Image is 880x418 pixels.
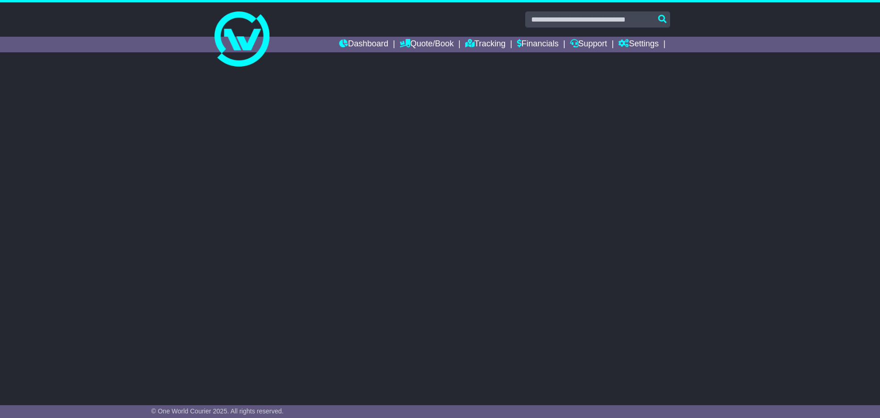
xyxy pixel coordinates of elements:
[570,37,607,52] a: Support
[618,37,659,52] a: Settings
[465,37,506,52] a: Tracking
[517,37,559,52] a: Financials
[151,407,284,415] span: © One World Courier 2025. All rights reserved.
[400,37,454,52] a: Quote/Book
[339,37,388,52] a: Dashboard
